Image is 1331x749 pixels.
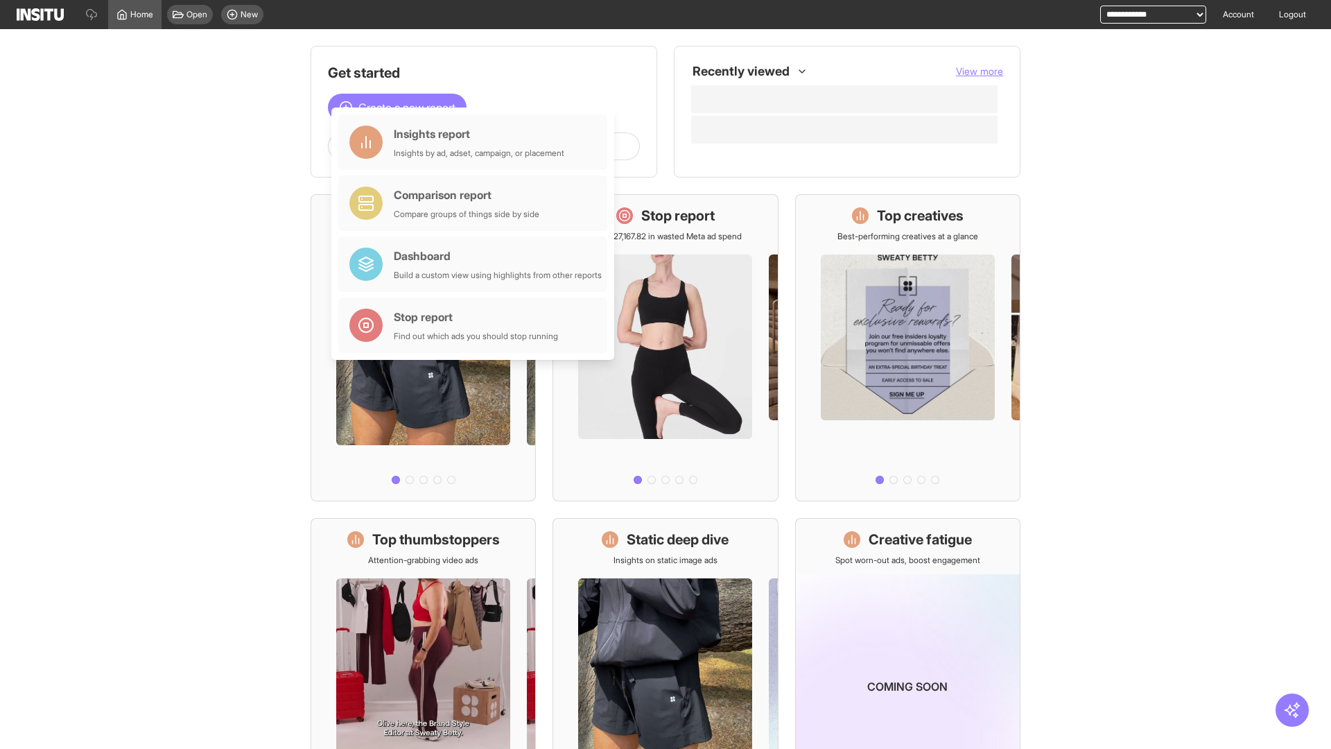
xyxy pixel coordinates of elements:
p: Save £27,167.82 in wasted Meta ad spend [589,231,742,242]
div: Stop report [394,309,558,325]
div: Dashboard [394,248,602,264]
p: Best-performing creatives at a glance [837,231,978,242]
span: View more [956,65,1003,77]
h1: Get started [328,63,640,83]
div: Comparison report [394,187,539,203]
span: New [241,9,258,20]
h1: Top creatives [877,206,964,225]
span: Home [130,9,153,20]
h1: Stop report [641,206,715,225]
div: Insights by ad, adset, campaign, or placement [394,148,564,159]
button: Create a new report [328,94,467,121]
button: View more [956,64,1003,78]
a: What's live nowSee all active ads instantly [311,194,536,501]
h1: Static deep dive [627,530,729,549]
a: Top creativesBest-performing creatives at a glance [795,194,1020,501]
span: Create a new report [358,99,455,116]
p: Attention-grabbing video ads [368,555,478,566]
div: Build a custom view using highlights from other reports [394,270,602,281]
div: Compare groups of things side by side [394,209,539,220]
img: Logo [17,8,64,21]
div: Find out which ads you should stop running [394,331,558,342]
h1: Top thumbstoppers [372,530,500,549]
p: Insights on static image ads [614,555,717,566]
span: Open [186,9,207,20]
div: Insights report [394,126,564,142]
a: Stop reportSave £27,167.82 in wasted Meta ad spend [553,194,778,501]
